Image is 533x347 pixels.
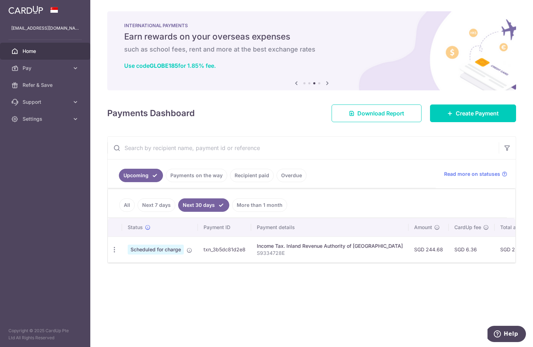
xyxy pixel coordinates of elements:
[23,82,69,89] span: Refer & Save
[251,218,408,237] th: Payment details
[357,109,404,118] span: Download Report
[487,326,526,343] iframe: Opens a widget where you can find more information
[198,237,251,262] td: txn_3b5dc81d2e8
[119,198,135,212] a: All
[257,243,403,250] div: Income Tax. Inland Revenue Authority of [GEOGRAPHIC_DATA]
[8,6,43,14] img: CardUp
[23,48,69,55] span: Home
[124,23,499,28] p: INTERNATIONAL PAYMENTS
[444,170,500,178] span: Read more on statuses
[178,198,229,212] a: Next 30 days
[23,115,69,122] span: Settings
[124,45,499,54] h6: such as school fees, rent and more at the best exchange rates
[108,137,499,159] input: Search by recipient name, payment id or reference
[230,169,274,182] a: Recipient paid
[456,109,499,118] span: Create Payment
[232,198,287,212] a: More than 1 month
[23,98,69,106] span: Support
[166,169,227,182] a: Payments on the way
[128,224,143,231] span: Status
[107,11,516,90] img: International Payment Banner
[198,218,251,237] th: Payment ID
[444,170,507,178] a: Read more on statuses
[500,224,523,231] span: Total amt.
[408,237,449,262] td: SGD 244.68
[332,104,422,122] a: Download Report
[430,104,516,122] a: Create Payment
[11,25,79,32] p: [EMAIL_ADDRESS][DOMAIN_NAME]
[150,62,178,69] b: GLOBE185
[138,198,175,212] a: Next 7 days
[257,250,403,257] p: S9334728E
[124,62,216,69] a: Use codeGLOBE185for 1.85% fee.
[414,224,432,231] span: Amount
[128,245,184,255] span: Scheduled for charge
[449,237,495,262] td: SGD 6.36
[119,169,163,182] a: Upcoming
[23,65,69,72] span: Pay
[107,107,195,120] h4: Payments Dashboard
[454,224,481,231] span: CardUp fee
[124,31,499,42] h5: Earn rewards on your overseas expenses
[277,169,307,182] a: Overdue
